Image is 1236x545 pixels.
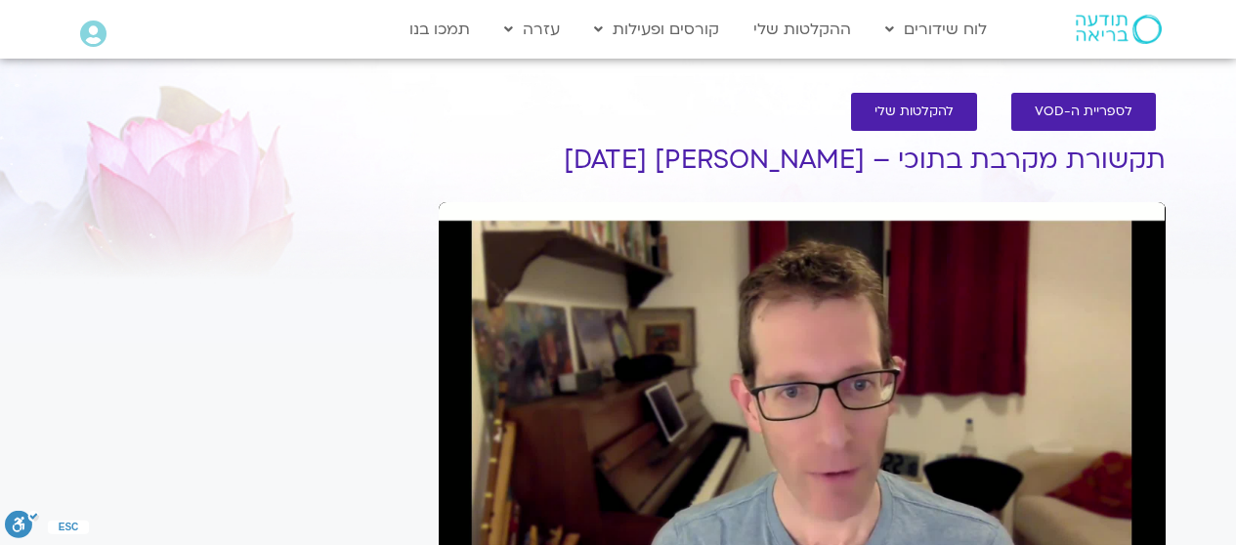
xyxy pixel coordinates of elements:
[1076,15,1162,44] img: תודעה בריאה
[744,11,861,48] a: ההקלטות שלי
[851,93,977,131] a: להקלטות שלי
[1035,105,1132,119] span: לספריית ה-VOD
[875,11,997,48] a: לוח שידורים
[400,11,480,48] a: תמכו בנו
[439,146,1166,175] h1: תקשורת מקרבת בתוכי – [PERSON_NAME] [DATE]
[1011,93,1156,131] a: לספריית ה-VOD
[874,105,954,119] span: להקלטות שלי
[494,11,570,48] a: עזרה
[584,11,729,48] a: קורסים ופעילות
